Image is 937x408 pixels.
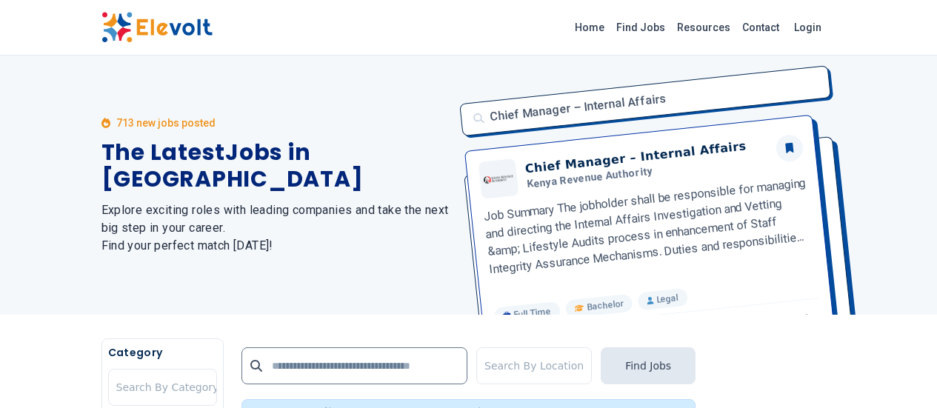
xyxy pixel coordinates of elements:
a: Resources [671,16,736,39]
h5: Category [108,345,217,360]
a: Contact [736,16,785,39]
img: Elevolt [101,12,213,43]
p: 713 new jobs posted [116,116,216,130]
a: Find Jobs [610,16,671,39]
a: Home [569,16,610,39]
button: Find Jobs [601,347,696,384]
h2: Explore exciting roles with leading companies and take the next big step in your career. Find you... [101,201,451,255]
h1: The Latest Jobs in [GEOGRAPHIC_DATA] [101,139,451,193]
a: Login [785,13,830,42]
